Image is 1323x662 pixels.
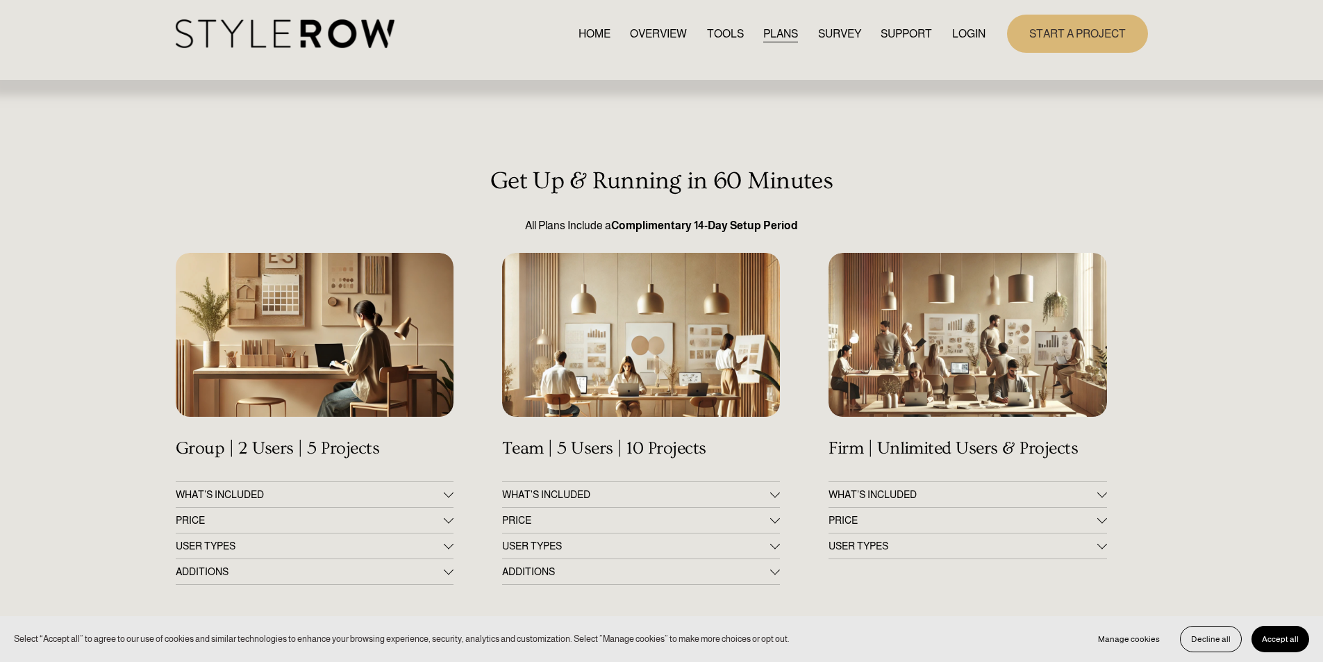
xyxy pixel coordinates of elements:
button: WHAT'S INCLUDED [502,482,780,507]
span: PRICE [829,515,1097,526]
button: USER TYPES [502,533,780,558]
button: PRICE [829,508,1106,533]
a: SURVEY [818,24,861,43]
button: ADDITIONS [176,559,454,584]
img: StyleRow [176,19,394,48]
a: START A PROJECT [1007,15,1148,53]
a: LOGIN [952,24,985,43]
button: ADDITIONS [502,559,780,584]
h4: Team | 5 Users | 10 Projects [502,438,780,459]
button: USER TYPES [829,533,1106,558]
span: Decline all [1191,634,1231,644]
h3: Get Up & Running in 60 Minutes [176,167,1148,195]
span: WHAT’S INCLUDED [829,489,1097,500]
p: All Plans Include a [176,217,1148,234]
button: Manage cookies [1088,626,1170,652]
span: Accept all [1262,634,1299,644]
a: folder dropdown [881,24,932,43]
span: WHAT'S INCLUDED [176,489,444,500]
span: USER TYPES [502,540,770,552]
h4: Group | 2 Users | 5 Projects [176,438,454,459]
button: WHAT'S INCLUDED [176,482,454,507]
span: ADDITIONS [502,566,770,577]
span: Manage cookies [1098,634,1160,644]
button: Decline all [1180,626,1242,652]
a: PLANS [763,24,798,43]
a: OVERVIEW [630,24,687,43]
span: WHAT'S INCLUDED [502,489,770,500]
span: SUPPORT [881,26,932,42]
button: Accept all [1251,626,1309,652]
a: TOOLS [707,24,744,43]
strong: Complimentary 14-Day Setup Period [611,220,798,231]
button: PRICE [176,508,454,533]
button: USER TYPES [176,533,454,558]
span: ADDITIONS [176,566,444,577]
button: PRICE [502,508,780,533]
a: HOME [579,24,610,43]
p: Select “Accept all” to agree to our use of cookies and similar technologies to enhance your brows... [14,632,790,645]
h4: Firm | Unlimited Users & Projects [829,438,1106,459]
button: WHAT’S INCLUDED [829,482,1106,507]
span: USER TYPES [829,540,1097,552]
span: USER TYPES [176,540,444,552]
span: PRICE [176,515,444,526]
span: PRICE [502,515,770,526]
